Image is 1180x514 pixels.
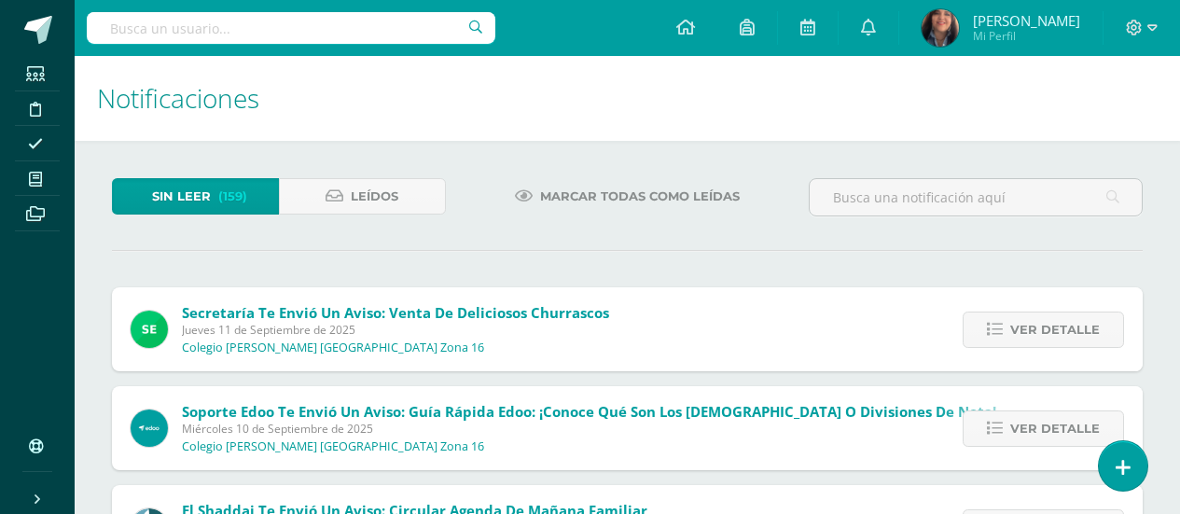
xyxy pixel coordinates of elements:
[182,322,609,338] span: Jueves 11 de Septiembre de 2025
[131,410,168,447] img: 544892825c0ef607e0100ea1c1606ec1.png
[492,178,763,215] a: Marcar todas como leídas
[152,179,211,214] span: Sin leer
[279,178,446,215] a: Leídos
[1010,411,1100,446] span: Ver detalle
[540,179,740,214] span: Marcar todas como leídas
[97,80,259,116] span: Notificaciones
[182,421,996,437] span: Miércoles 10 de Septiembre de 2025
[1010,313,1100,347] span: Ver detalle
[218,179,247,214] span: (159)
[182,303,609,322] span: Secretaría te envió un aviso: Venta de deliciosos churrascos
[973,11,1080,30] span: [PERSON_NAME]
[810,179,1142,215] input: Busca una notificación aquí
[131,311,168,348] img: 458d5f1a9dcc7b61d11f682b7cb5dbf4.png
[973,28,1080,44] span: Mi Perfil
[87,12,495,44] input: Busca un usuario...
[922,9,959,47] img: 4a670a1482afde15e9519be56e5ae8a2.png
[182,340,484,355] p: Colegio [PERSON_NAME] [GEOGRAPHIC_DATA] Zona 16
[351,179,398,214] span: Leídos
[182,439,484,454] p: Colegio [PERSON_NAME] [GEOGRAPHIC_DATA] Zona 16
[112,178,279,215] a: Sin leer(159)
[182,402,996,421] span: Soporte Edoo te envió un aviso: Guía Rápida Edoo: ¡Conoce qué son los [DEMOGRAPHIC_DATA] o Divisi...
